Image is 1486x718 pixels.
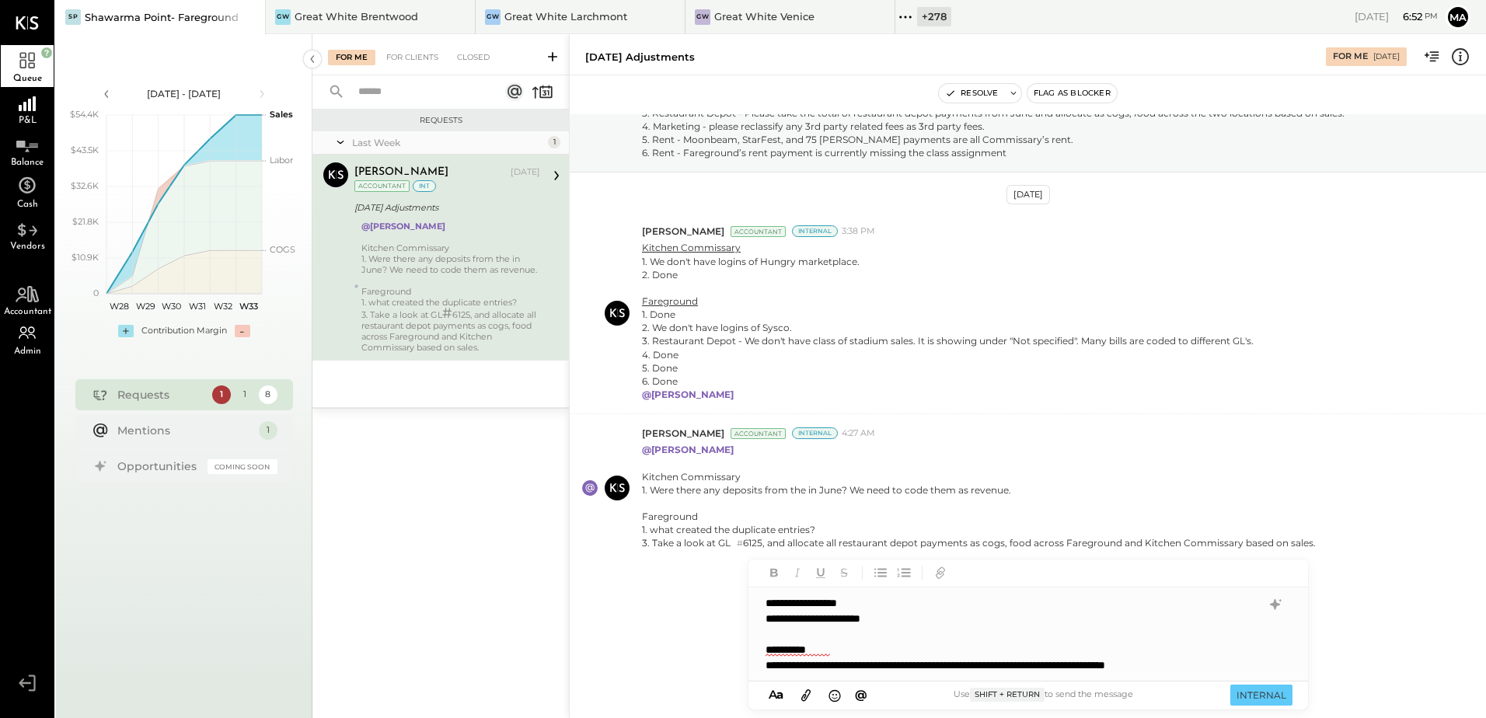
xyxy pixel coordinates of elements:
div: Fareground [361,286,540,297]
div: [PERSON_NAME] [354,165,448,180]
div: 1 [235,385,254,404]
div: 3. Take a look at GL 6125, and allocate all restaurant depot payments as cogs, food across Faregr... [361,308,540,353]
strong: @[PERSON_NAME] [361,221,445,232]
u: Kitchen Commissary [642,242,741,253]
text: W31 [188,301,205,312]
text: W33 [239,301,258,312]
button: Flag as Blocker [1027,84,1117,103]
div: Requests [117,387,204,403]
text: Sales [270,109,293,120]
div: 8 [259,385,277,404]
div: - [235,325,250,337]
div: 6. Done [642,375,1254,388]
text: $32.6K [71,180,99,191]
div: Great White Brentwood [295,9,418,24]
div: Last Week [352,136,544,149]
div: Use to send the message [872,688,1215,702]
div: int [413,180,436,192]
button: INTERNAL [1230,685,1292,706]
div: Closed [449,50,497,65]
a: Cash [1,171,54,213]
span: # [442,305,452,322]
button: @ [850,685,872,705]
span: @ [855,687,867,702]
div: SP [65,9,81,25]
div: Great White Larchmont [504,9,627,24]
button: Ma [1446,5,1470,30]
div: Fareground [642,510,1316,523]
div: 4. Done [642,348,1254,361]
a: Admin [1,320,54,362]
div: 1. We don't have logins of Hungry marketplace. [642,255,1254,268]
div: 1. Were there any deposits from the in June? We need to code them as revenue. [642,483,1316,497]
div: For Clients [378,50,446,65]
div: Shawarma Point- Fareground [85,10,239,25]
text: W32 [214,301,232,312]
text: W30 [161,301,180,312]
div: 2. We don't have logins of Sysco. [642,321,1254,334]
text: $10.9K [72,252,99,263]
div: [DATE] [1006,185,1050,204]
div: Coming Soon [208,459,277,474]
div: [DATE] [511,166,540,179]
button: Italic [787,563,808,583]
span: Cash [17,200,38,209]
div: Accountant [731,226,786,237]
a: Queue [1,45,54,87]
span: Admin [14,347,41,356]
span: 3:38 PM [842,225,875,238]
div: 3. Restaurant Depot - We don't have class of stadium sales. It is showing under "Not specified". ... [642,334,1254,347]
text: W29 [135,301,155,312]
span: 4:27 AM [842,427,875,440]
span: Shift + Return [970,688,1045,702]
div: Mentions [117,423,251,438]
button: Bold [764,563,784,583]
div: 1 [212,385,231,404]
span: [PERSON_NAME] [642,427,724,440]
strong: @[PERSON_NAME] [642,389,734,400]
text: $54.4K [70,109,99,120]
div: GW [275,9,291,25]
button: Aa [764,686,789,703]
span: Balance [11,158,44,167]
a: Balance [1,129,54,171]
strong: @[PERSON_NAME] [642,444,734,455]
div: 3. Take a look at GL 6125, and allocate all restaurant depot payments as cogs, food across Faregr... [642,536,1316,550]
div: GW [695,9,710,25]
div: Opportunities [117,458,200,474]
span: P&L [19,116,37,125]
div: [DATE] [1355,9,1438,24]
div: For Me [1333,51,1368,63]
text: $21.8K [72,216,99,227]
span: [PERSON_NAME] [642,225,724,238]
text: Labor [270,155,293,166]
div: [DATE] - [DATE] [118,87,250,100]
span: a [776,687,783,702]
button: Add URL [930,563,951,583]
div: Internal [792,225,838,237]
div: 1. what created the duplicate entries? [361,297,540,308]
div: + 278 [917,7,951,26]
div: 1 [548,136,560,148]
div: Accountant [354,180,410,192]
div: Kitchen Commissary [361,242,540,253]
a: P&L [1,87,54,129]
span: Vendors [10,242,45,251]
text: COGS [270,244,295,255]
div: [DATE] Adjustments [585,50,695,64]
div: Contribution Margin [141,325,227,337]
button: Resolve [939,84,1004,103]
div: 1. Were there any deposits from the in June? We need to code them as revenue. [361,253,540,275]
a: Vendors [1,213,54,255]
button: Ordered List [894,563,914,583]
div: [DATE] [1373,51,1400,62]
div: Accountant [731,428,786,439]
text: W28 [110,301,129,312]
div: Great White Venice [714,9,815,24]
a: Accountant [1,278,54,320]
button: Underline [811,563,831,583]
div: 1. what created the duplicate entries? [642,523,1316,536]
div: [DATE] Adjustments [354,200,535,215]
div: 5. Done [642,361,1254,375]
button: Strikethrough [834,563,854,583]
